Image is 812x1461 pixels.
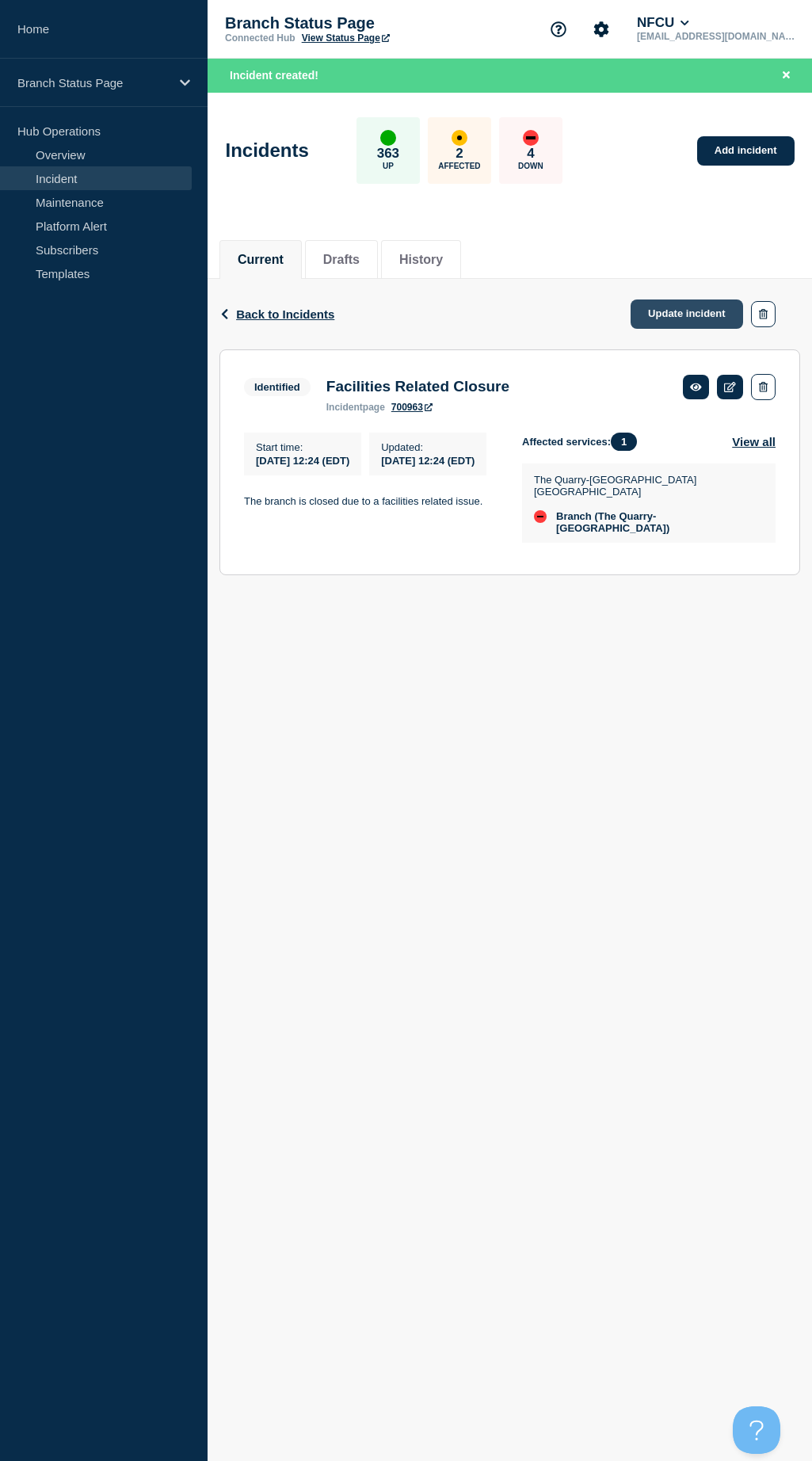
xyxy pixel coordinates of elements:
[522,433,645,451] span: Affected services:
[256,455,349,467] span: [DATE] 12:24 (EDT)
[631,299,743,329] a: Update incident
[732,433,776,451] button: View all
[585,13,618,46] button: Account settings
[256,441,349,453] p: Start time :
[527,146,534,162] p: 4
[236,307,334,321] span: Back to Incidents
[383,162,394,170] p: Up
[399,253,443,267] button: History
[380,130,396,146] div: up
[244,378,311,396] span: Identified
[611,433,637,451] span: 1
[523,130,539,146] div: down
[244,494,497,509] p: The branch is closed due to a facilities related issue.
[225,14,542,32] p: Branch Status Page
[456,146,463,162] p: 2
[219,307,334,321] button: Back to Incidents
[697,136,795,166] a: Add incident
[542,13,575,46] button: Support
[438,162,480,170] p: Affected
[238,253,284,267] button: Current
[733,1406,780,1454] iframe: Help Scout Beacon - Open
[534,474,760,498] p: The Quarry-[GEOGRAPHIC_DATA] [GEOGRAPHIC_DATA]
[17,76,170,90] p: Branch Status Page
[381,453,475,467] div: [DATE] 12:24 (EDT)
[323,253,360,267] button: Drafts
[326,402,363,413] span: incident
[377,146,399,162] p: 363
[302,32,390,44] a: View Status Page
[391,402,433,413] a: 700963
[381,441,475,453] p: Updated :
[518,162,543,170] p: Down
[225,32,295,44] p: Connected Hub
[326,378,509,395] h3: Facilities Related Closure
[230,69,318,82] span: Incident created!
[556,510,760,534] span: Branch (The Quarry-[GEOGRAPHIC_DATA])
[776,67,796,85] button: Close banner
[634,15,692,31] button: NFCU
[326,402,385,413] p: page
[534,510,547,523] div: down
[226,139,309,162] h1: Incidents
[452,130,467,146] div: affected
[634,31,799,42] p: [EMAIL_ADDRESS][DOMAIN_NAME]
